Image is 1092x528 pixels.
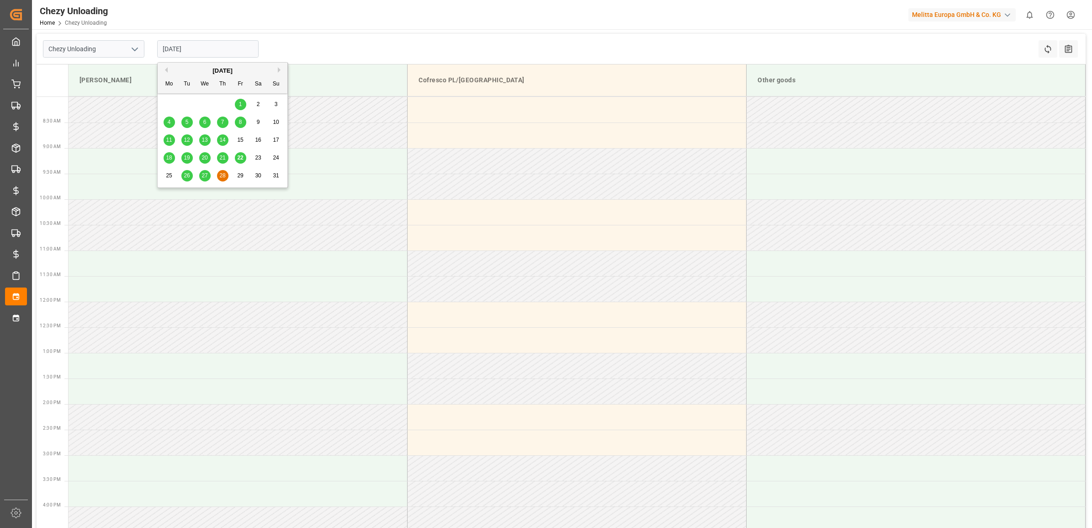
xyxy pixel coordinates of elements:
span: 19 [184,155,190,161]
div: Choose Tuesday, August 12th, 2025 [181,134,193,146]
div: Choose Monday, August 18th, 2025 [164,152,175,164]
div: Choose Wednesday, August 13th, 2025 [199,134,211,146]
button: Help Center [1040,5,1060,25]
div: Choose Friday, August 29th, 2025 [235,170,246,181]
div: Choose Saturday, August 16th, 2025 [253,134,264,146]
span: 10 [273,119,279,125]
span: 9:00 AM [43,144,61,149]
div: Choose Friday, August 1st, 2025 [235,99,246,110]
span: 2:30 PM [43,426,61,431]
button: Next Month [278,67,283,73]
span: 10:00 AM [40,195,61,200]
input: DD.MM.YYYY [157,40,259,58]
div: Choose Thursday, August 7th, 2025 [217,117,228,128]
button: Previous Month [162,67,168,73]
span: 11:30 AM [40,272,61,277]
div: Mo [164,79,175,90]
div: Choose Thursday, August 21st, 2025 [217,152,228,164]
div: [PERSON_NAME] [76,72,400,89]
div: Choose Wednesday, August 27th, 2025 [199,170,211,181]
span: 20 [201,155,207,161]
span: 5 [186,119,189,125]
span: 3:30 PM [43,477,61,482]
span: 6 [203,119,207,125]
span: 12:00 PM [40,298,61,303]
span: 8 [239,119,242,125]
div: Choose Saturday, August 9th, 2025 [253,117,264,128]
span: 27 [201,172,207,179]
span: 10:30 AM [40,221,61,226]
span: 12 [184,137,190,143]
span: 21 [219,155,225,161]
span: 18 [166,155,172,161]
span: 26 [184,172,190,179]
div: Choose Wednesday, August 20th, 2025 [199,152,211,164]
div: Tu [181,79,193,90]
span: 15 [237,137,243,143]
span: 11 [166,137,172,143]
div: Choose Tuesday, August 5th, 2025 [181,117,193,128]
span: 24 [273,155,279,161]
span: 12:30 PM [40,323,61,328]
div: Choose Tuesday, August 19th, 2025 [181,152,193,164]
div: Choose Sunday, August 3rd, 2025 [270,99,282,110]
span: 1:30 PM [43,374,61,379]
button: show 0 new notifications [1019,5,1040,25]
div: Choose Friday, August 15th, 2025 [235,134,246,146]
span: 7 [221,119,224,125]
div: Choose Monday, August 11th, 2025 [164,134,175,146]
a: Home [40,20,55,26]
div: Choose Sunday, August 31st, 2025 [270,170,282,181]
span: 3 [275,101,278,107]
button: Melitta Europa GmbH & Co. KG [908,6,1019,23]
span: 13 [201,137,207,143]
div: Choose Monday, August 4th, 2025 [164,117,175,128]
span: 17 [273,137,279,143]
span: 3:00 PM [43,451,61,456]
div: Choose Saturday, August 2nd, 2025 [253,99,264,110]
div: We [199,79,211,90]
div: Choose Tuesday, August 26th, 2025 [181,170,193,181]
div: Fr [235,79,246,90]
div: Choose Sunday, August 17th, 2025 [270,134,282,146]
div: Other goods [754,72,1078,89]
div: Choose Thursday, August 14th, 2025 [217,134,228,146]
input: Type to search/select [43,40,144,58]
div: Chezy Unloading [40,4,108,18]
span: 4 [168,119,171,125]
span: 11:00 AM [40,246,61,251]
span: 2:00 PM [43,400,61,405]
div: Melitta Europa GmbH & Co. KG [908,8,1016,21]
span: 25 [166,172,172,179]
div: Choose Friday, August 22nd, 2025 [235,152,246,164]
span: 1 [239,101,242,107]
div: month 2025-08 [160,96,285,185]
span: 9:30 AM [43,170,61,175]
button: open menu [127,42,141,56]
span: 14 [219,137,225,143]
div: Cofresco PL/[GEOGRAPHIC_DATA] [415,72,739,89]
span: 4:00 PM [43,502,61,507]
span: 30 [255,172,261,179]
div: Choose Sunday, August 24th, 2025 [270,152,282,164]
div: Choose Saturday, August 30th, 2025 [253,170,264,181]
span: 16 [255,137,261,143]
div: Choose Monday, August 25th, 2025 [164,170,175,181]
div: Th [217,79,228,90]
span: 1:00 PM [43,349,61,354]
div: Sa [253,79,264,90]
span: 9 [257,119,260,125]
span: 2 [257,101,260,107]
div: Choose Saturday, August 23rd, 2025 [253,152,264,164]
div: Choose Thursday, August 28th, 2025 [217,170,228,181]
span: 23 [255,155,261,161]
span: 31 [273,172,279,179]
span: 29 [237,172,243,179]
div: Choose Friday, August 8th, 2025 [235,117,246,128]
span: 8:30 AM [43,118,61,123]
div: Choose Wednesday, August 6th, 2025 [199,117,211,128]
span: 22 [237,155,243,161]
div: Choose Sunday, August 10th, 2025 [270,117,282,128]
span: 28 [219,172,225,179]
div: [DATE] [158,66,287,75]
